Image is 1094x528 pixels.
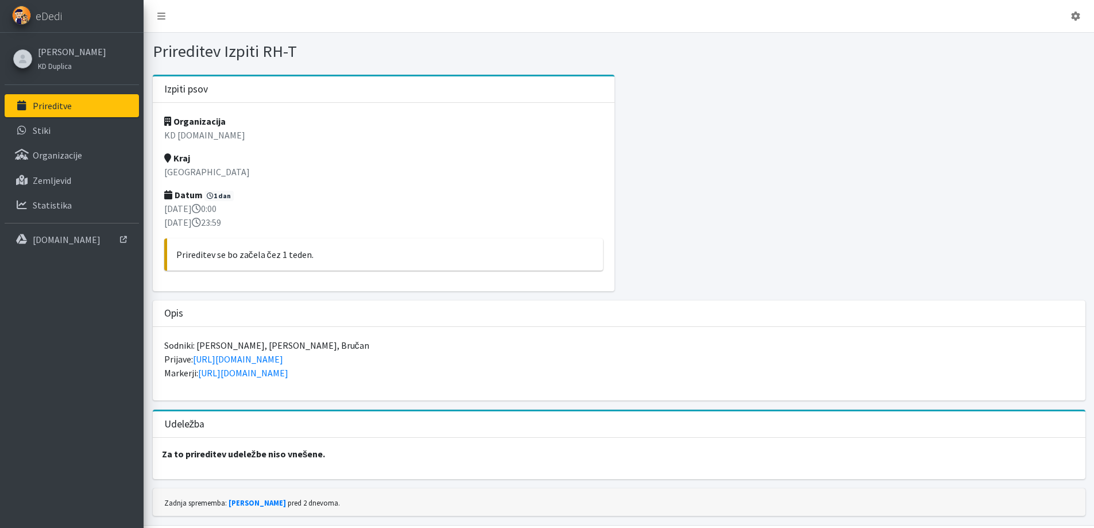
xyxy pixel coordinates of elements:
[38,59,106,72] a: KD Duplica
[33,100,72,111] p: Prireditve
[5,228,139,251] a: [DOMAIN_NAME]
[153,41,615,61] h1: Prireditev Izpiti RH-T
[164,128,604,142] p: KD [DOMAIN_NAME]
[193,353,283,365] a: [URL][DOMAIN_NAME]
[5,169,139,192] a: Zemljevid
[38,61,72,71] small: KD Duplica
[164,202,604,229] p: [DATE] 0:00 [DATE] 23:59
[33,125,51,136] p: Stiki
[204,191,234,201] span: 1 dan
[36,7,62,25] span: eDedi
[164,165,604,179] p: [GEOGRAPHIC_DATA]
[12,6,31,25] img: eDedi
[164,307,183,319] h3: Opis
[33,175,71,186] p: Zemljevid
[5,194,139,217] a: Statistika
[164,115,226,127] strong: Organizacija
[229,498,286,507] a: [PERSON_NAME]
[164,418,205,430] h3: Udeležba
[33,149,82,161] p: Organizacije
[38,45,106,59] a: [PERSON_NAME]
[5,94,139,117] a: Prireditve
[164,152,190,164] strong: Kraj
[176,248,594,261] p: Prireditev se bo začela čez 1 teden.
[164,189,203,201] strong: Datum
[164,498,340,507] small: Zadnja sprememba: pred 2 dnevoma.
[33,199,72,211] p: Statistika
[198,367,288,379] a: [URL][DOMAIN_NAME]
[5,144,139,167] a: Organizacije
[164,338,1074,380] p: Sodniki: [PERSON_NAME], [PERSON_NAME], Bručan Prijave: Markerji:
[5,119,139,142] a: Stiki
[162,448,326,460] strong: Za to prireditev udeležbe niso vnešene.
[164,83,208,95] h3: Izpiti psov
[33,234,100,245] p: [DOMAIN_NAME]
